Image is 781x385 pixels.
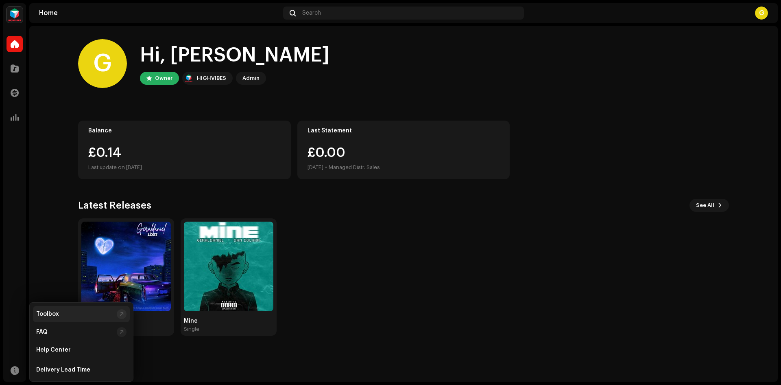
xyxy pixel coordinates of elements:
[696,197,714,213] span: See All
[755,7,768,20] div: G
[689,199,729,212] button: See All
[184,222,273,311] img: 781f737d-cae9-424c-8a20-420ee64d74ab
[155,73,172,83] div: Owner
[33,342,130,358] re-m-nav-item: Help Center
[78,121,291,179] re-o-card-value: Balance
[302,10,321,16] span: Search
[39,10,280,16] div: Home
[329,163,380,172] div: Managed Distr. Sales
[325,163,327,172] div: •
[78,199,151,212] h3: Latest Releases
[297,121,510,179] re-o-card-value: Last Statement
[33,362,130,378] re-m-nav-item: Delivery Lead Time
[33,324,130,340] re-m-nav-item: FAQ
[184,73,194,83] img: feab3aad-9b62-475c-8caf-26f15a9573ee
[184,326,199,332] div: Single
[308,128,500,134] div: Last Statement
[308,163,323,172] div: [DATE]
[36,311,59,317] div: Toolbox
[88,163,281,172] div: Last update on [DATE]
[36,329,48,335] div: FAQ
[78,39,127,88] div: G
[140,42,329,68] div: Hi, [PERSON_NAME]
[88,128,281,134] div: Balance
[7,7,23,23] img: feab3aad-9b62-475c-8caf-26f15a9573ee
[197,73,226,83] div: HIGHVIBES
[184,318,273,324] div: Mine
[36,367,90,373] div: Delivery Lead Time
[36,347,71,353] div: Help Center
[242,73,260,83] div: Admin
[81,222,171,311] img: 2c84f7b9-46d0-4499-9020-0cec533f91fb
